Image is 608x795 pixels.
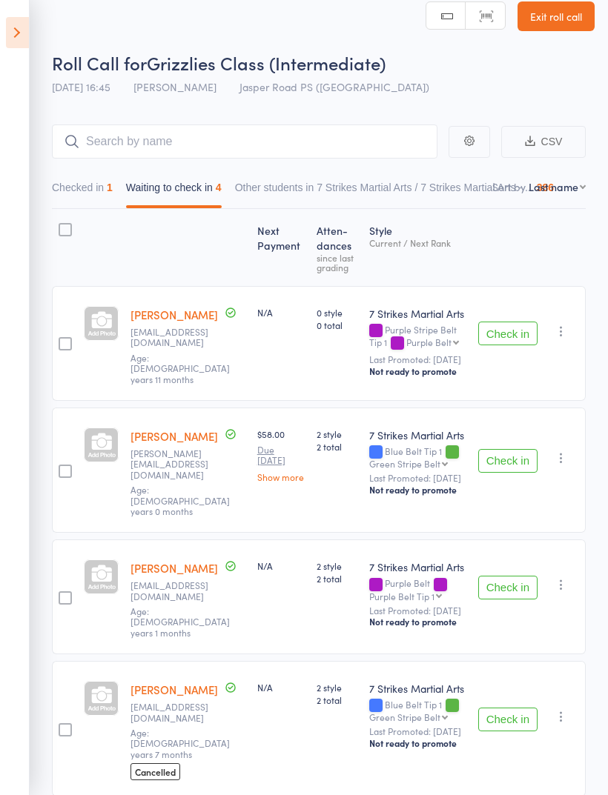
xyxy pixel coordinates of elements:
[478,708,538,731] button: Check in
[257,559,305,572] div: N/A
[126,174,222,208] button: Waiting to check in4
[317,572,358,585] span: 2 total
[317,440,358,453] span: 2 total
[369,699,466,722] div: Blue Belt Tip 1
[130,682,218,697] a: [PERSON_NAME]
[369,428,466,442] div: 7 Strikes Martial Arts
[257,445,305,466] small: Due [DATE]
[478,449,538,473] button: Check in
[317,253,358,272] div: since last grading
[52,124,437,159] input: Search by name
[369,354,466,365] small: Last Promoted: [DATE]
[369,484,466,496] div: Not ready to promote
[130,483,230,517] span: Age: [DEMOGRAPHIC_DATA] years 0 months
[369,605,466,616] small: Last Promoted: [DATE]
[52,50,147,75] span: Roll Call for
[478,322,538,345] button: Check in
[492,179,526,194] label: Sort by
[130,763,180,780] span: Cancelled
[369,726,466,736] small: Last Promoted: [DATE]
[257,472,305,482] a: Show more
[239,79,429,94] span: Jasper Road PS ([GEOGRAPHIC_DATA])
[518,1,595,31] a: Exit roll call
[369,578,466,600] div: Purple Belt
[257,428,305,482] div: $58.00
[133,79,217,94] span: [PERSON_NAME]
[130,428,218,444] a: [PERSON_NAME]
[317,559,358,572] span: 2 style
[216,182,222,193] div: 4
[317,319,358,331] span: 0 total
[130,448,227,480] small: sharada.mulam@gmail.com
[130,580,227,602] small: russ_114@hotmail.com
[130,307,218,322] a: [PERSON_NAME]
[130,351,230,385] span: Age: [DEMOGRAPHIC_DATA] years 11 months
[130,327,227,348] small: ginlee34@gmail.com
[363,216,472,279] div: Style
[369,559,466,574] div: 7 Strikes Martial Arts
[369,737,466,749] div: Not ready to promote
[369,325,466,350] div: Purple Stripe Belt Tip 1
[369,365,466,377] div: Not ready to promote
[130,702,227,723] small: russ_114@hotmail.com
[130,605,230,639] span: Age: [DEMOGRAPHIC_DATA] years 1 months
[369,306,466,321] div: 7 Strikes Martial Arts
[369,238,466,247] div: Current / Next Rank
[501,126,586,158] button: CSV
[317,693,358,706] span: 2 total
[130,726,230,760] span: Age: [DEMOGRAPHIC_DATA] years 7 months
[529,179,578,194] div: Last name
[369,712,440,722] div: Green Stripe Belt
[369,616,466,628] div: Not ready to promote
[406,337,452,347] div: Purple Belt
[369,473,466,483] small: Last Promoted: [DATE]
[257,306,305,319] div: N/A
[478,576,538,599] button: Check in
[235,174,554,208] button: Other students in 7 Strikes Martial Arts / 7 Strikes Martial Arts - ...386
[369,681,466,696] div: 7 Strikes Martial Arts
[257,681,305,693] div: N/A
[369,591,434,601] div: Purple Belt Tip 1
[147,50,386,75] span: Grizzlies Class (Intermediate)
[317,428,358,440] span: 2 style
[317,306,358,319] span: 0 style
[52,79,110,94] span: [DATE] 16:45
[369,446,466,468] div: Blue Belt Tip 1
[311,216,364,279] div: Atten­dances
[369,459,440,468] div: Green Stripe Belt
[107,182,113,193] div: 1
[52,174,113,208] button: Checked in1
[317,681,358,693] span: 2 style
[251,216,311,279] div: Next Payment
[130,560,218,576] a: [PERSON_NAME]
